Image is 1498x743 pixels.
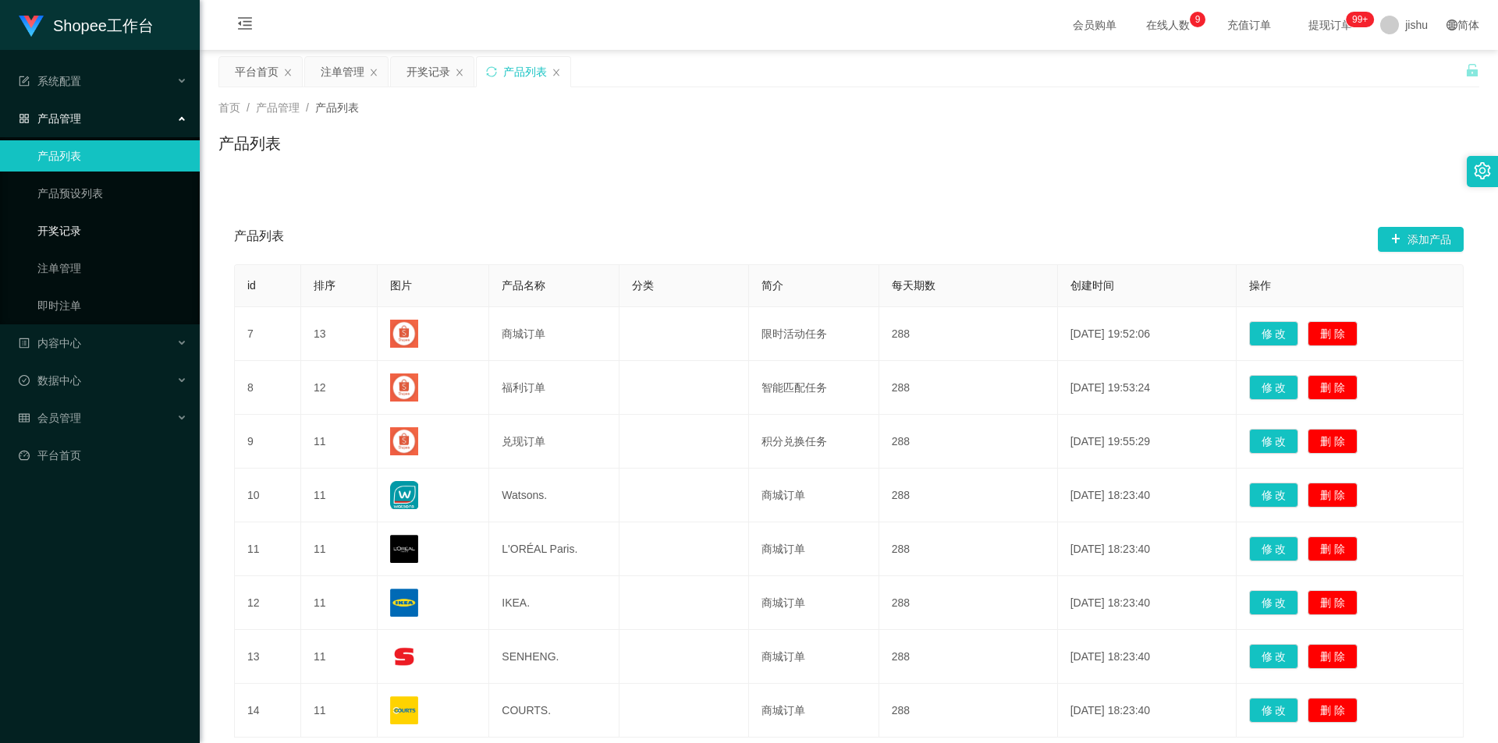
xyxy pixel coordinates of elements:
[1190,12,1205,27] sup: 9
[235,469,301,522] td: 10
[19,337,81,349] span: 内容中心
[314,279,335,292] span: 排序
[1308,698,1358,723] button: 删 除
[390,427,418,455] img: 68a7329870495.jpg
[37,140,187,172] a: 产品列表
[390,642,418,670] img: 68176f62e0d74.png
[1301,19,1360,30] span: 提现订单
[218,101,240,114] span: 首页
[234,227,284,252] span: 产品列表
[19,16,44,37] img: logo.9652507e.png
[235,415,301,469] td: 9
[1058,307,1237,361] td: [DATE] 19:52:06
[1195,12,1201,27] p: 9
[489,630,619,684] td: SENHENG.
[390,279,412,292] span: 图片
[502,279,545,292] span: 产品名称
[489,522,619,576] td: L'ORÉAL Paris.
[301,576,378,630] td: 11
[1249,590,1299,615] button: 修 改
[1058,361,1237,415] td: [DATE] 19:53:24
[749,361,879,415] td: 智能匹配任务
[19,374,81,387] span: 数据中心
[749,522,879,576] td: 商城订单
[1249,375,1299,400] button: 修 改
[489,361,619,415] td: 福利订单
[1308,644,1358,669] button: 删 除
[235,576,301,630] td: 12
[1219,19,1279,30] span: 充值订单
[390,696,418,724] img: 68834ba7a3d5b.png
[301,307,378,361] td: 13
[879,522,1058,576] td: 288
[1249,429,1299,454] button: 修 改
[761,279,783,292] span: 简介
[749,576,879,630] td: 商城订单
[489,684,619,738] td: COURTS.
[879,361,1058,415] td: 288
[1249,321,1299,346] button: 修 改
[879,576,1058,630] td: 288
[1249,536,1299,561] button: 修 改
[390,481,418,509] img: 68176a989e162.jpg
[879,415,1058,469] td: 288
[749,469,879,522] td: 商城订单
[19,440,187,471] a: 图标: dashboard平台首页
[1070,279,1114,292] span: 创建时间
[315,101,359,114] span: 产品列表
[749,630,879,684] td: 商城订单
[37,253,187,284] a: 注单管理
[1308,536,1358,561] button: 删 除
[503,57,547,87] div: 产品列表
[19,75,81,87] span: 系统配置
[489,576,619,630] td: IKEA.
[1474,162,1491,179] i: 图标: setting
[552,68,561,77] i: 图标: close
[879,630,1058,684] td: 288
[218,132,281,155] h1: 产品列表
[19,338,30,349] i: 图标: profile
[1308,429,1358,454] button: 删 除
[19,112,81,125] span: 产品管理
[19,412,30,423] i: 图标: table
[247,279,256,292] span: id
[37,290,187,321] a: 即时注单
[1378,227,1464,252] button: 图标: plus添加产品
[1058,415,1237,469] td: [DATE] 19:55:29
[1308,483,1358,508] button: 删 除
[247,101,250,114] span: /
[1249,483,1299,508] button: 修 改
[1058,684,1237,738] td: [DATE] 18:23:40
[390,589,418,617] img: 68176ef633d27.png
[1308,321,1358,346] button: 删 除
[1058,576,1237,630] td: [DATE] 18:23:40
[1308,590,1358,615] button: 删 除
[37,215,187,246] a: 开奖记录
[19,375,30,386] i: 图标: check-circle-o
[235,361,301,415] td: 8
[879,469,1058,522] td: 288
[301,630,378,684] td: 11
[489,307,619,361] td: 商城订单
[390,535,418,563] img: 68176c60d0f9a.png
[406,57,450,87] div: 开奖记录
[19,76,30,87] i: 图标: form
[749,307,879,361] td: 限时活动任务
[301,522,378,576] td: 11
[1249,644,1299,669] button: 修 改
[306,101,309,114] span: /
[321,57,364,87] div: 注单管理
[235,684,301,738] td: 14
[256,101,300,114] span: 产品管理
[1346,12,1374,27] sup: 189
[390,373,418,402] img: 68a7328e66a99.jpg
[1058,522,1237,576] td: [DATE] 18:23:40
[301,469,378,522] td: 11
[218,1,272,51] i: 图标: menu-fold
[235,630,301,684] td: 13
[301,684,378,738] td: 11
[892,279,935,292] span: 每天期数
[235,307,301,361] td: 7
[19,19,154,31] a: Shopee工作台
[1249,279,1271,292] span: 操作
